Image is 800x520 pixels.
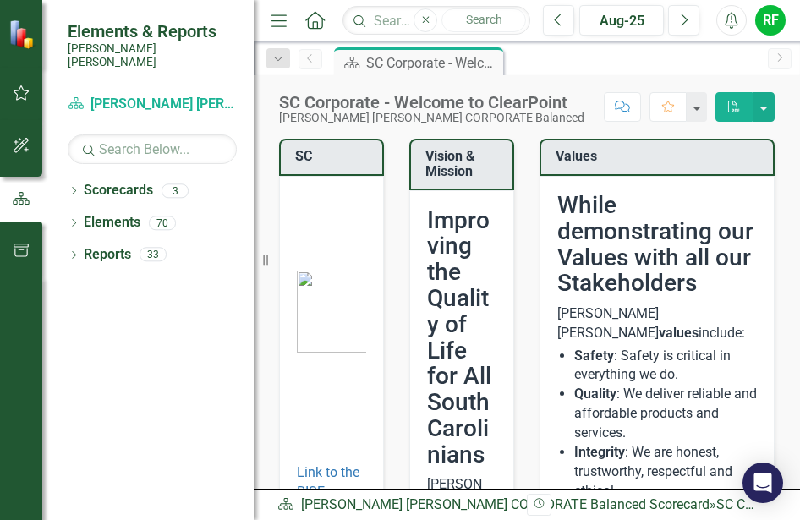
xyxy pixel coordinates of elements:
span: Search [466,13,502,26]
div: [PERSON_NAME] [PERSON_NAME] CORPORATE Balanced Scorecard [279,112,587,124]
div: » [277,495,760,515]
button: Aug-25 [579,5,664,36]
a: [PERSON_NAME] [PERSON_NAME] CORPORATE Balanced Scorecard [68,95,237,114]
h3: SC [295,149,374,164]
li: : Safety is critical in everything we do. [574,347,757,386]
li: : We are honest, trustworthy, respectful and ethical. [574,443,757,501]
p: [PERSON_NAME] [PERSON_NAME] include: [557,304,757,343]
button: Search [441,8,526,32]
li: : We deliver reliable and affordable products and services. [574,385,757,443]
div: Open Intercom Messenger [742,463,783,503]
h2: While demonstrating our Values with all our Stakeholders [557,193,757,297]
div: SC Corporate - Welcome to ClearPoint [366,52,499,74]
div: Aug-25 [585,11,658,31]
h3: Vision & Mission [425,149,504,178]
input: Search Below... [68,134,237,164]
input: Search ClearPoint... [342,6,530,36]
strong: Safety [574,348,614,364]
span: Elements & Reports [68,21,237,41]
a: Elements [84,213,140,233]
small: [PERSON_NAME] [PERSON_NAME] [68,41,237,69]
div: 70 [149,216,176,230]
a: Link to the RISE Scorecard [297,464,359,519]
div: SC Corporate - Welcome to ClearPoint [279,93,587,112]
a: Scorecards [84,181,153,200]
h3: Values [556,149,764,164]
strong: values [659,325,699,341]
strong: Integrity [574,444,625,460]
strong: Quality [574,386,616,402]
div: 3 [162,183,189,198]
div: 33 [140,248,167,262]
button: RF [755,5,786,36]
img: ClearPoint Strategy [8,19,38,49]
h2: Improving the Quality of Life for All South Carolinians [427,208,496,468]
a: Reports [84,245,131,265]
a: [PERSON_NAME] [PERSON_NAME] CORPORATE Balanced Scorecard [301,496,710,512]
